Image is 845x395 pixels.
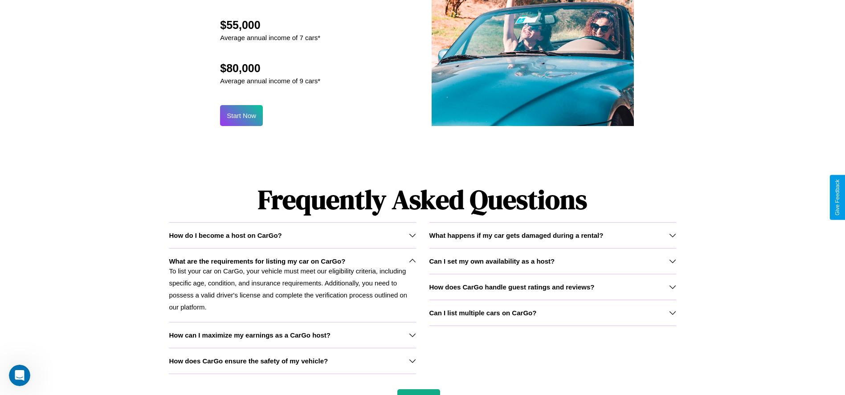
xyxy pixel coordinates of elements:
h3: How does CarGo handle guest ratings and reviews? [429,283,595,291]
h3: What are the requirements for listing my car on CarGo? [169,257,345,265]
h2: $55,000 [220,19,320,32]
h2: $80,000 [220,62,320,75]
iframe: Intercom live chat [9,365,30,386]
h1: Frequently Asked Questions [169,177,676,222]
h3: Can I set my own availability as a host? [429,257,555,265]
p: Average annual income of 9 cars* [220,75,320,87]
p: To list your car on CarGo, your vehicle must meet our eligibility criteria, including specific ag... [169,265,416,313]
button: Start Now [220,105,263,126]
h3: What happens if my car gets damaged during a rental? [429,232,604,239]
h3: How does CarGo ensure the safety of my vehicle? [169,357,328,365]
h3: How can I maximize my earnings as a CarGo host? [169,331,331,339]
p: Average annual income of 7 cars* [220,32,320,44]
h3: Can I list multiple cars on CarGo? [429,309,537,317]
div: Give Feedback [834,179,841,216]
h3: How do I become a host on CarGo? [169,232,282,239]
